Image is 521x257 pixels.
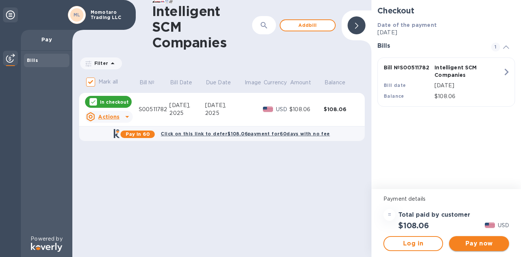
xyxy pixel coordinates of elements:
[377,22,437,28] b: Date of the payment
[205,109,244,117] div: 2025
[161,131,330,137] b: Click on this link to defer $108.06 payment for 60 days with no fee
[324,79,345,87] p: Balance
[139,106,169,113] div: S00511782
[98,78,118,86] p: Mark all
[485,223,495,228] img: USD
[245,79,261,87] p: Image
[170,79,192,87] p: Bill Date
[377,6,515,15] h2: Checkout
[276,106,289,113] p: USD
[98,114,119,120] u: Actions
[91,10,128,20] p: Momotaro Trading LLC
[206,79,241,87] span: Due Date
[434,64,482,79] p: Intelligent SCM Companies
[377,29,515,37] p: [DATE]
[383,209,395,221] div: =
[398,221,429,230] h2: $108.06
[455,239,503,248] span: Pay now
[126,131,150,137] b: Pay in 60
[384,93,404,99] b: Balance
[498,222,509,229] p: USD
[27,57,38,63] b: Bills
[290,79,311,87] p: Amount
[206,79,231,87] p: Due Date
[91,60,108,66] p: Filter
[290,79,321,87] span: Amount
[383,195,509,203] p: Payment details
[31,235,62,243] p: Powered by
[434,82,503,90] p: [DATE]
[377,43,482,50] h3: Bills
[377,57,515,107] button: Bill №S00511782Intelligent SCM CompaniesBill date[DATE]Balance$108.06
[324,106,358,113] div: $108.06
[170,79,202,87] span: Bill Date
[384,82,406,88] b: Bill date
[491,43,500,51] span: 1
[31,243,62,252] img: Logo
[384,64,431,71] p: Bill № S00511782
[169,109,205,117] div: 2025
[139,79,155,87] p: Bill №
[100,99,129,105] p: In checkout
[280,19,336,31] button: Addbill
[205,101,244,109] div: [DATE],
[263,107,273,112] img: USD
[73,12,81,18] b: ML
[139,79,164,87] span: Bill №
[383,236,443,251] button: Log in
[264,79,287,87] p: Currency
[434,93,503,100] p: $108.06
[390,239,436,248] span: Log in
[152,3,252,50] h1: Intelligent SCM Companies
[449,236,509,251] button: Pay now
[289,106,324,113] div: $108.06
[286,21,329,30] span: Add bill
[324,79,355,87] span: Balance
[27,36,66,43] p: Pay
[169,101,205,109] div: [DATE],
[398,211,470,219] h3: Total paid by customer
